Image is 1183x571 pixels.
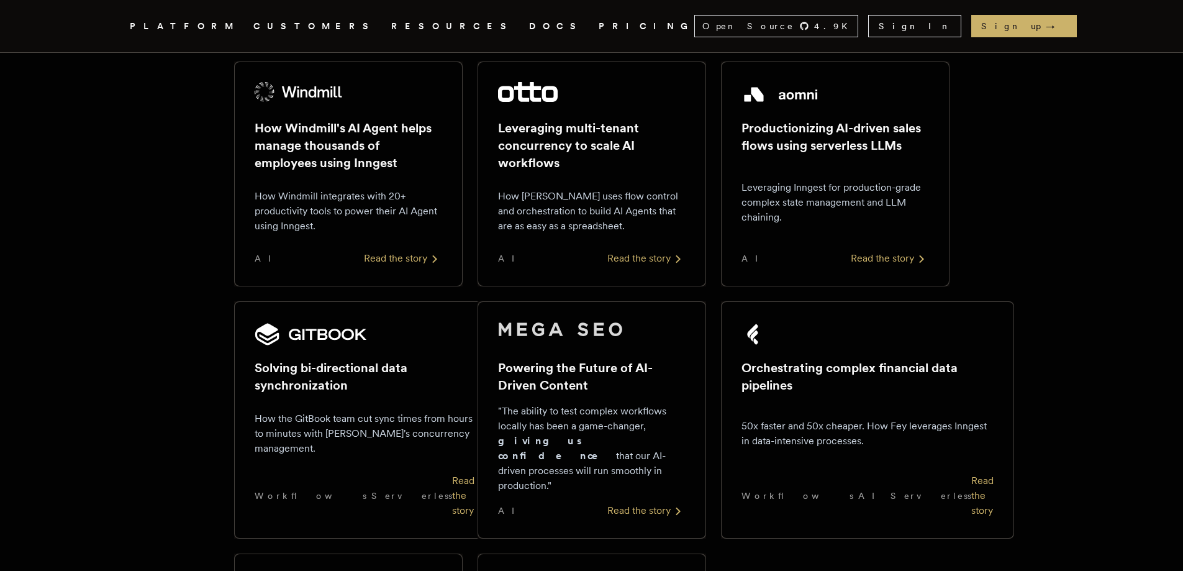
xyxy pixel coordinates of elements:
[255,322,368,347] img: GitBook
[498,359,686,394] h2: Powering the Future of AI-Driven Content
[371,490,452,502] span: Serverless
[741,359,994,394] h2: Orchestrating complex financial data pipelines
[452,473,474,518] div: Read the story
[858,490,886,502] span: AI
[498,505,525,517] span: AI
[255,411,474,456] p: How the GitBook team cut sync times from hours to minutes with [PERSON_NAME]'s concurrency manage...
[851,251,929,266] div: Read the story
[255,252,282,265] span: AI
[529,19,584,34] a: DOCS
[607,503,686,518] div: Read the story
[741,419,994,449] p: 50x faster and 50x cheaper. How Fey leverages Inngest in data-intensive processes.
[255,189,442,234] p: How Windmill integrates with 20+ productivity tools to power their AI Agent using Inngest.
[498,252,525,265] span: AI
[130,19,238,34] button: PLATFORM
[478,62,706,286] a: Otto logoLeveraging multi-tenant concurrency to scale AI workflowsHow [PERSON_NAME] uses flow con...
[391,19,514,34] button: RESOURCES
[498,119,686,171] h2: Leveraging multi-tenant concurrency to scale AI workflows
[741,252,769,265] span: AI
[498,435,616,462] strong: giving us confidence
[478,301,706,539] a: Mega SEO logoPowering the Future of AI-Driven Content"The ability to test complex workflows local...
[741,490,853,502] span: Workflows
[741,180,929,225] p: Leveraging Inngest for production-grade complex state management and LLM chaining.
[741,322,766,347] img: Fey
[255,82,343,102] img: Windmill
[498,189,686,234] p: How [PERSON_NAME] uses flow control and orchestration to build AI Agents that are as easy as a sp...
[891,490,971,502] span: Serverless
[498,404,686,493] p: "The ability to test complex workflows locally has been a game-changer, that our AI-driven proces...
[741,119,929,154] h2: Productionizing AI-driven sales flows using serverless LLMs
[607,251,686,266] div: Read the story
[971,15,1077,37] a: Sign up
[814,20,855,32] span: 4.9 K
[364,251,442,266] div: Read the story
[498,322,622,337] img: Mega SEO
[234,62,463,286] a: Windmill logoHow Windmill's AI Agent helps manage thousands of employees using InngestHow Windmil...
[721,62,950,286] a: Aomni logoProductionizing AI-driven sales flows using serverless LLMsLeveraging Inngest for produ...
[741,82,820,107] img: Aomni
[255,119,442,171] h2: How Windmill's AI Agent helps manage thousands of employees using Inngest
[971,473,994,518] div: Read the story
[702,20,794,32] span: Open Source
[1046,20,1067,32] span: →
[498,82,558,102] img: Otto
[721,301,950,539] a: Fey logoOrchestrating complex financial data pipelines50x faster and 50x cheaper. How Fey leverag...
[255,359,474,394] h2: Solving bi-directional data synchronization
[868,15,961,37] a: Sign In
[599,19,694,34] a: PRICING
[255,490,366,502] span: Workflows
[253,19,376,34] a: CUSTOMERS
[234,301,463,539] a: GitBook logoSolving bi-directional data synchronizationHow the GitBook team cut sync times from h...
